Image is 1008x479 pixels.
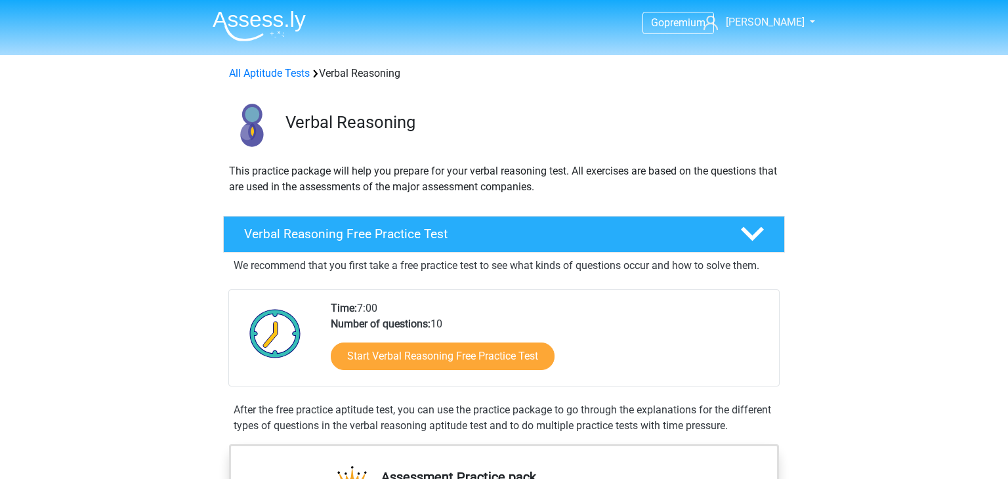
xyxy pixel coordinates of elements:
[321,301,778,386] div: 7:00 10
[213,10,306,41] img: Assessly
[228,402,780,434] div: After the free practice aptitude test, you can use the practice package to go through the explana...
[224,66,784,81] div: Verbal Reasoning
[331,318,430,330] b: Number of questions:
[651,16,664,29] span: Go
[229,163,779,195] p: This practice package will help you prepare for your verbal reasoning test. All exercises are bas...
[643,14,713,31] a: Gopremium
[218,216,790,253] a: Verbal Reasoning Free Practice Test
[244,226,719,241] h4: Verbal Reasoning Free Practice Test
[229,67,310,79] a: All Aptitude Tests
[664,16,705,29] span: premium
[331,302,357,314] b: Time:
[242,301,308,366] img: Clock
[331,343,555,370] a: Start Verbal Reasoning Free Practice Test
[234,258,774,274] p: We recommend that you first take a free practice test to see what kinds of questions occur and ho...
[698,14,806,30] a: [PERSON_NAME]
[224,97,280,153] img: verbal reasoning
[285,112,774,133] h3: Verbal Reasoning
[726,16,805,28] span: [PERSON_NAME]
